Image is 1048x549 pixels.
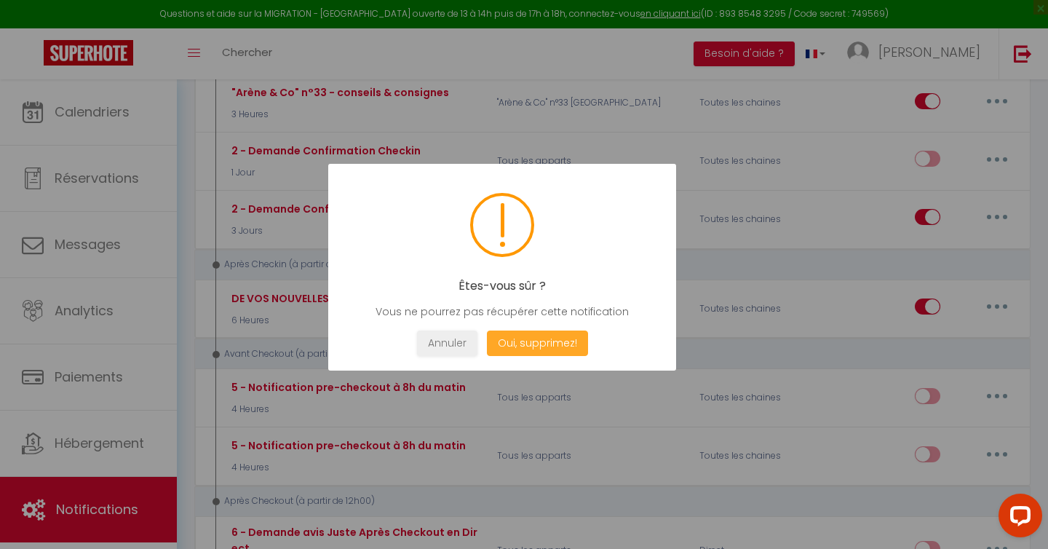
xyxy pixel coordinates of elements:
[417,331,477,356] button: Annuler
[350,304,654,320] div: Vous ne pourrez pas récupérer cette notification
[487,331,588,356] button: Oui, supprimez!
[987,488,1048,549] iframe: LiveChat chat widget
[350,279,654,293] h2: Êtes-vous sûr ?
